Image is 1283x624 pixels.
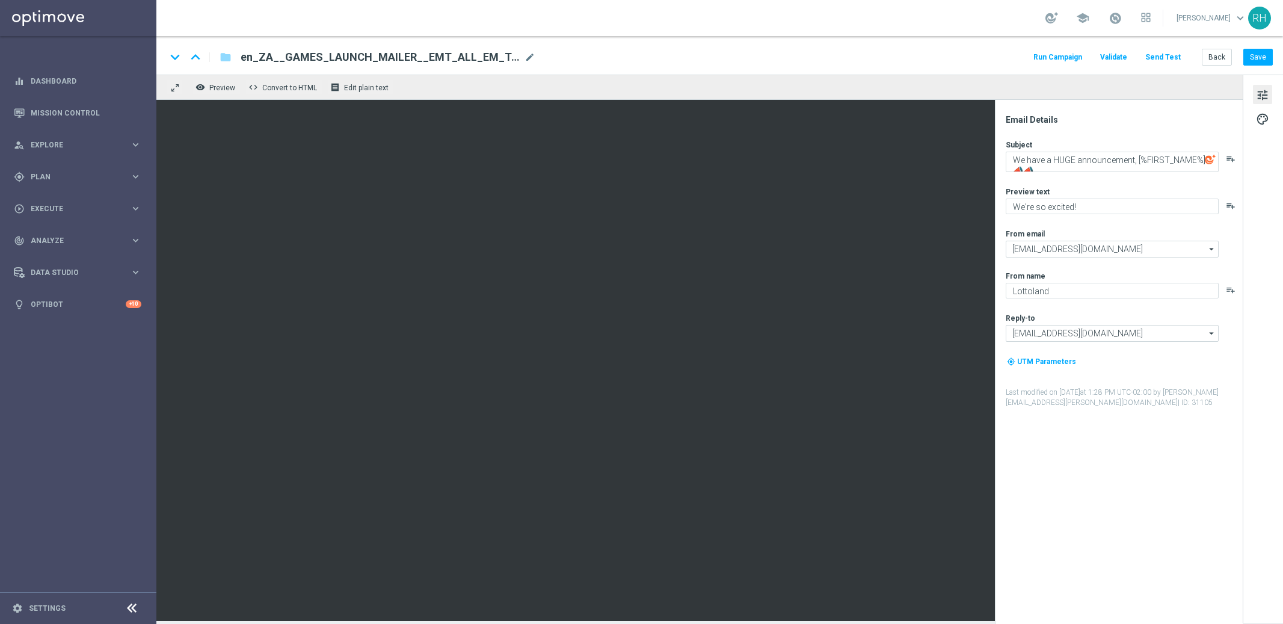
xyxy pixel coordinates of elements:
button: receipt Edit plain text [327,79,394,95]
div: +10 [126,300,141,308]
div: Email Details [1006,114,1241,125]
i: keyboard_arrow_down [166,48,184,66]
button: play_circle_outline Execute keyboard_arrow_right [13,204,142,214]
a: Optibot [31,288,126,320]
button: my_location UTM Parameters [1006,355,1077,368]
button: palette [1253,109,1272,128]
span: Convert to HTML [262,84,317,92]
div: Execute [14,203,130,214]
label: Preview text [1006,187,1050,197]
span: Explore [31,141,130,149]
span: en_ZA__GAMES_LAUNCH_MAILER__EMT_ALL_EM_TAC_LT [241,50,520,64]
span: | ID: 31105 [1178,398,1213,407]
div: Optibot [14,288,141,320]
span: Edit plain text [344,84,389,92]
img: optiGenie.svg [1205,154,1216,165]
button: lightbulb Optibot +10 [13,300,142,309]
label: Reply-to [1006,314,1035,323]
span: Preview [209,84,235,92]
label: From email [1006,229,1045,239]
a: Dashboard [31,65,141,97]
i: keyboard_arrow_up [186,48,205,66]
button: Save [1243,49,1273,66]
button: code Convert to HTML [245,79,322,95]
span: UTM Parameters [1017,357,1076,366]
button: Back [1202,49,1232,66]
input: Select [1006,325,1219,342]
label: Last modified on [DATE] at 1:28 PM UTC-02:00 by [PERSON_NAME][EMAIL_ADDRESS][PERSON_NAME][DOMAIN_... [1006,388,1241,408]
button: tune [1253,85,1272,104]
div: Mission Control [14,97,141,129]
button: Mission Control [13,108,142,118]
div: Data Studio [14,267,130,278]
i: gps_fixed [14,171,25,182]
span: Execute [31,205,130,212]
a: Mission Control [31,97,141,129]
span: tune [1256,87,1269,103]
span: school [1076,11,1089,25]
span: Analyze [31,237,130,244]
i: arrow_drop_down [1206,241,1218,257]
button: folder [218,48,233,67]
div: Explore [14,140,130,150]
button: Run Campaign [1032,49,1084,66]
i: keyboard_arrow_right [130,171,141,182]
label: Subject [1006,140,1032,150]
button: playlist_add [1226,285,1235,295]
span: Data Studio [31,269,130,276]
a: Settings [29,605,66,612]
button: Validate [1098,49,1129,66]
button: track_changes Analyze keyboard_arrow_right [13,236,142,246]
i: settings [12,603,23,614]
i: keyboard_arrow_right [130,235,141,246]
button: Send Test [1143,49,1183,66]
i: folder [220,50,232,64]
i: my_location [1007,357,1015,366]
span: Plan [31,173,130,181]
div: Dashboard [14,65,141,97]
div: Analyze [14,235,130,246]
i: arrow_drop_down [1206,326,1218,341]
span: code [248,82,258,92]
i: lightbulb [14,299,25,310]
span: palette [1256,111,1269,127]
button: remove_red_eye Preview [192,79,241,95]
i: person_search [14,140,25,150]
i: equalizer [14,76,25,87]
button: playlist_add [1226,154,1235,164]
div: RH [1248,7,1271,29]
button: playlist_add [1226,201,1235,211]
button: person_search Explore keyboard_arrow_right [13,140,142,150]
button: gps_fixed Plan keyboard_arrow_right [13,172,142,182]
i: remove_red_eye [195,82,205,92]
i: track_changes [14,235,25,246]
span: Validate [1100,53,1127,61]
i: keyboard_arrow_right [130,203,141,214]
input: Select [1006,241,1219,258]
i: play_circle_outline [14,203,25,214]
i: keyboard_arrow_right [130,267,141,278]
span: mode_edit [525,52,535,63]
i: receipt [330,82,340,92]
button: Data Studio keyboard_arrow_right [13,268,142,277]
button: equalizer Dashboard [13,76,142,86]
a: [PERSON_NAME]keyboard_arrow_down [1175,9,1248,27]
label: From name [1006,271,1045,281]
div: Plan [14,171,130,182]
i: keyboard_arrow_right [130,139,141,150]
span: keyboard_arrow_down [1234,11,1247,25]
